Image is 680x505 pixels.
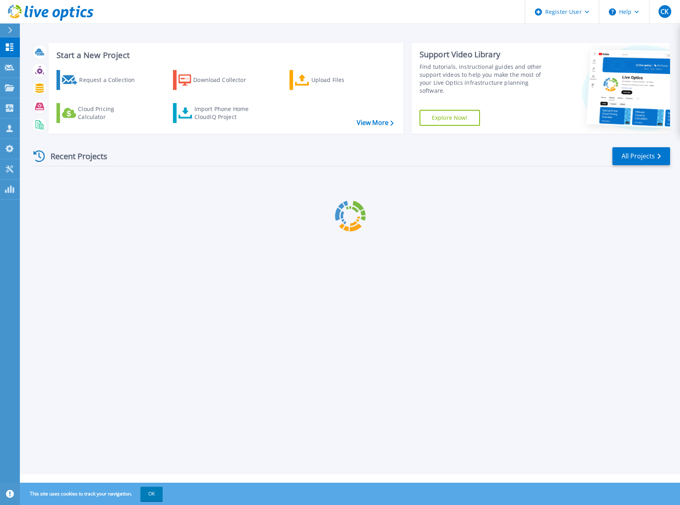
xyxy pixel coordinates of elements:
[56,70,145,90] a: Request a Collection
[193,72,257,88] div: Download Collector
[79,72,143,88] div: Request a Collection
[56,103,145,123] a: Cloud Pricing Calculator
[661,8,668,15] span: CK
[140,487,163,501] button: OK
[289,70,378,90] a: Upload Files
[78,105,142,121] div: Cloud Pricing Calculator
[31,146,118,166] div: Recent Projects
[420,63,550,95] div: Find tutorials, instructional guides and other support videos to help you make the most of your L...
[194,105,256,121] div: Import Phone Home CloudIQ Project
[357,119,394,127] a: View More
[612,147,670,165] a: All Projects
[311,72,375,88] div: Upload Files
[420,110,480,126] a: Explore Now!
[56,51,393,60] h3: Start a New Project
[173,70,262,90] a: Download Collector
[420,49,550,60] div: Support Video Library
[22,487,163,501] span: This site uses cookies to track your navigation.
